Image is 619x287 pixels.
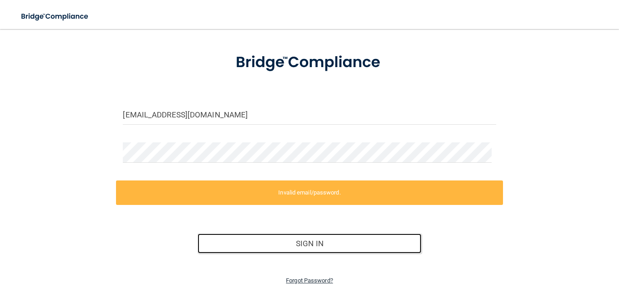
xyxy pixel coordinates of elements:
[462,223,608,259] iframe: Drift Widget Chat Controller
[220,43,400,83] img: bridge_compliance_login_screen.278c3ca4.svg
[198,233,421,253] button: Sign In
[286,277,333,284] a: Forgot Password?
[116,180,503,205] label: Invalid email/password.
[14,7,97,26] img: bridge_compliance_login_screen.278c3ca4.svg
[123,104,496,125] input: Email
